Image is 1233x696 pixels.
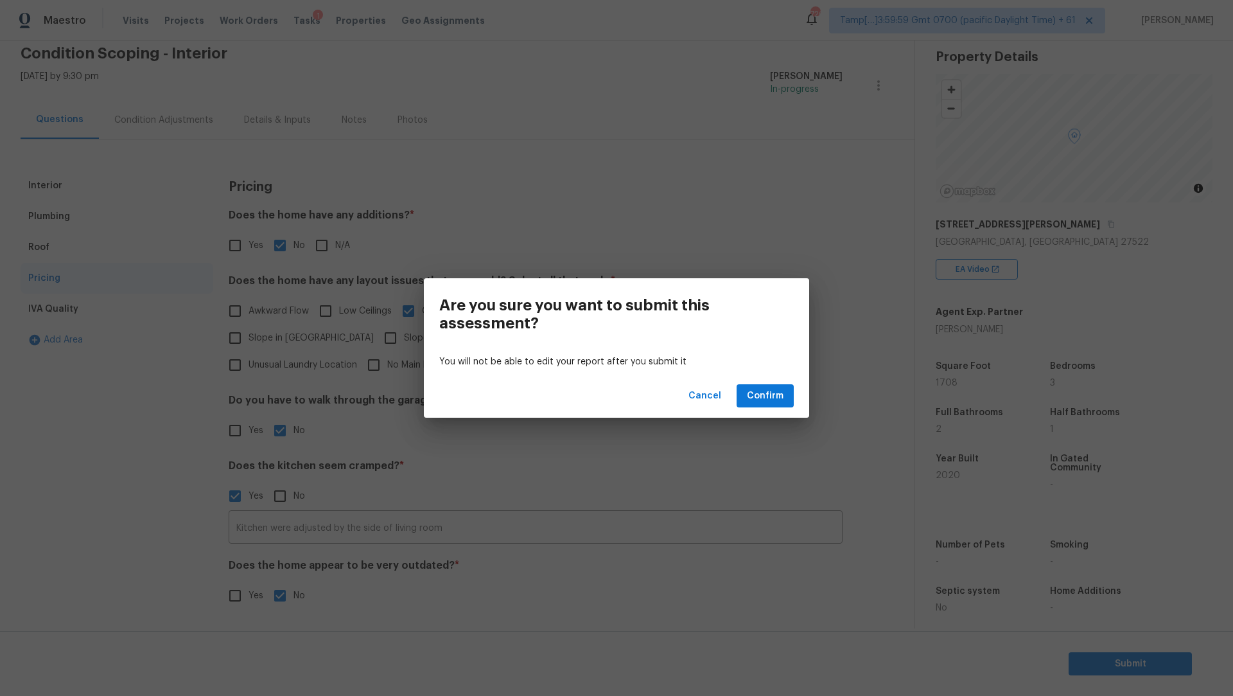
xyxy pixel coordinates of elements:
[737,384,794,408] button: Confirm
[747,388,783,404] span: Confirm
[439,296,736,332] h3: Are you sure you want to submit this assessment?
[683,384,726,408] button: Cancel
[439,355,794,369] p: You will not be able to edit your report after you submit it
[688,388,721,404] span: Cancel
